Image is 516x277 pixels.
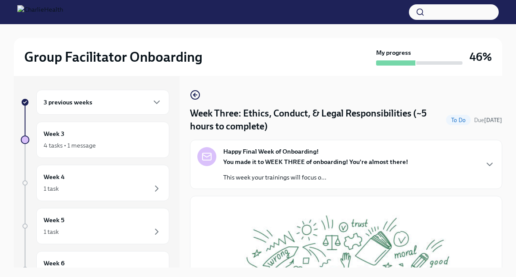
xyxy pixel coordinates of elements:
h2: Group Facilitator Onboarding [24,48,203,66]
div: 1 task [44,184,59,193]
h6: Week 3 [44,129,64,138]
div: 1 task [44,227,59,236]
div: 3 previous weeks [36,90,169,115]
h6: 3 previous weeks [44,98,92,107]
strong: [DATE] [484,117,502,123]
h6: Week 6 [44,258,65,268]
a: Week 34 tasks • 1 message [21,122,169,158]
strong: You made it to WEEK THREE of onboarding! You're almost there! [223,158,408,166]
span: To Do [446,117,471,123]
p: This week your trainings will focus o... [223,173,408,182]
img: CharlieHealth [17,5,63,19]
span: August 18th, 2025 08:00 [474,116,502,124]
h6: Week 4 [44,172,65,182]
a: Week 41 task [21,165,169,201]
span: Due [474,117,502,123]
strong: Happy Final Week of Onboarding! [223,147,319,156]
div: 4 tasks • 1 message [44,141,96,150]
a: Week 51 task [21,208,169,244]
h4: Week Three: Ethics, Conduct, & Legal Responsibilities (~5 hours to complete) [190,107,443,133]
strong: My progress [376,48,411,57]
h6: Week 5 [44,215,64,225]
h3: 46% [469,49,492,65]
